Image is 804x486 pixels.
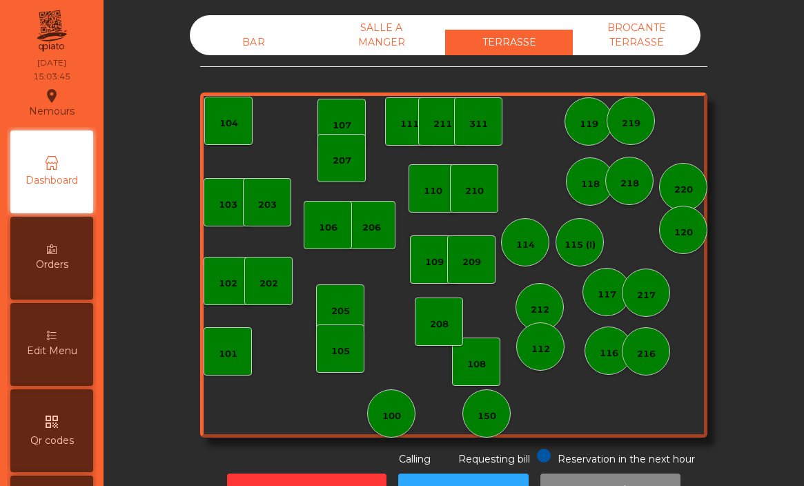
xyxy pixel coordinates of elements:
[33,70,70,83] div: 15:03:45
[400,117,419,131] div: 111
[433,117,452,131] div: 211
[259,277,278,291] div: 202
[43,414,60,430] i: qr_code
[462,255,481,269] div: 209
[580,117,598,131] div: 119
[26,173,78,188] span: Dashboard
[317,15,445,55] div: SALLE A MANGER
[565,238,596,252] div: 115 (I)
[467,358,486,371] div: 108
[362,221,381,235] div: 206
[319,221,337,235] div: 106
[37,57,66,69] div: [DATE]
[29,86,75,120] div: Nemours
[469,117,488,131] div: 311
[333,154,351,168] div: 207
[219,277,237,291] div: 102
[35,7,68,55] img: qpiato
[399,453,431,465] span: Calling
[36,257,68,272] span: Orders
[531,342,550,356] div: 112
[674,226,693,240] div: 120
[637,289,656,302] div: 217
[598,288,616,302] div: 117
[573,15,700,55] div: BROCANTE TERRASSE
[219,347,237,361] div: 101
[581,177,600,191] div: 118
[637,347,656,361] div: 216
[43,88,60,104] i: location_on
[531,303,549,317] div: 212
[600,347,618,360] div: 116
[620,177,639,191] div: 218
[674,183,693,197] div: 220
[382,409,401,423] div: 100
[333,119,351,133] div: 107
[478,409,496,423] div: 150
[622,117,640,130] div: 219
[465,184,484,198] div: 210
[27,344,77,358] span: Edit Menu
[331,344,350,358] div: 105
[30,434,74,448] span: Qr codes
[445,30,573,55] div: TERRASSE
[430,318,449,331] div: 208
[424,184,442,198] div: 110
[331,304,350,318] div: 205
[458,453,530,465] span: Requesting bill
[425,255,444,269] div: 109
[258,198,277,212] div: 203
[558,453,695,465] span: Reservation in the next hour
[219,198,237,212] div: 103
[219,117,238,130] div: 104
[516,238,535,252] div: 114
[190,30,317,55] div: BAR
